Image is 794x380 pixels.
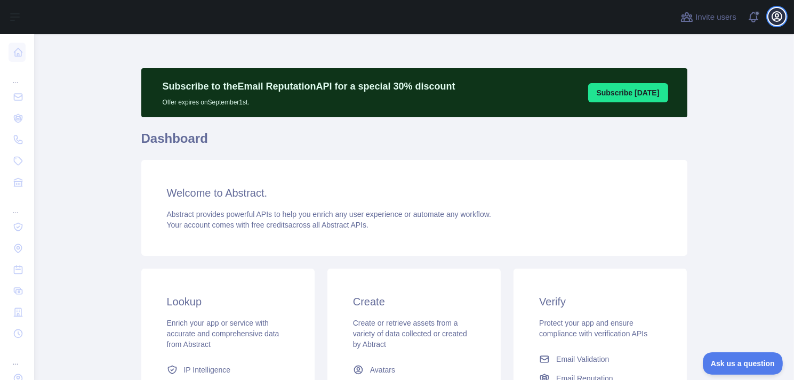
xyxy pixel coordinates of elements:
[588,83,668,102] button: Subscribe [DATE]
[163,360,293,379] a: IP Intelligence
[167,185,662,200] h3: Welcome to Abstract.
[167,319,279,349] span: Enrich your app or service with accurate and comprehensive data from Abstract
[556,354,609,365] span: Email Validation
[349,360,479,379] a: Avatars
[167,210,492,219] span: Abstract provides powerful APIs to help you enrich any user experience or automate any workflow.
[535,350,665,369] a: Email Validation
[703,352,783,375] iframe: Toggle Customer Support
[678,9,739,26] button: Invite users
[9,64,26,85] div: ...
[370,365,395,375] span: Avatars
[167,221,368,229] span: Your account comes with across all Abstract APIs.
[252,221,288,229] span: free credits
[9,194,26,215] div: ...
[353,319,467,349] span: Create or retrieve assets from a variety of data collected or created by Abtract
[539,294,661,309] h3: Verify
[167,294,289,309] h3: Lookup
[353,294,475,309] h3: Create
[163,94,455,107] p: Offer expires on September 1st.
[539,319,647,338] span: Protect your app and ensure compliance with verification APIs
[141,130,687,156] h1: Dashboard
[163,79,455,94] p: Subscribe to the Email Reputation API for a special 30 % discount
[9,345,26,367] div: ...
[184,365,231,375] span: IP Intelligence
[695,11,736,23] span: Invite users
